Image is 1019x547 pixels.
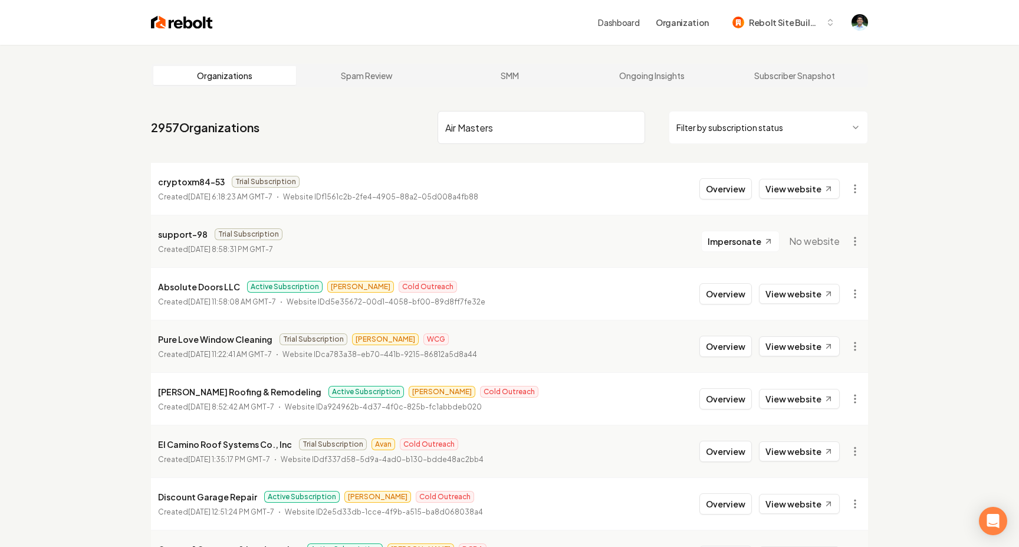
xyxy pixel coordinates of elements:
[328,386,404,398] span: Active Subscription
[581,66,724,85] a: Ongoing Insights
[158,454,270,466] p: Created
[759,336,840,356] a: View website
[158,191,272,203] p: Created
[480,386,538,398] span: Cold Outreach
[264,491,340,503] span: Active Subscription
[151,14,213,31] img: Rebolt Logo
[699,388,752,410] button: Overview
[759,494,840,514] a: View website
[852,14,868,31] button: Open user button
[151,119,259,136] a: 2957Organizations
[158,437,292,451] p: El Camino Roof Systems Co., Inc
[732,17,744,28] img: Rebolt Site Builder
[158,385,321,399] p: [PERSON_NAME] Roofing & Remodeling
[701,231,780,252] button: Impersonate
[598,17,639,28] a: Dashboard
[344,491,411,503] span: [PERSON_NAME]
[153,66,296,85] a: Organizations
[699,441,752,462] button: Overview
[188,402,274,411] time: [DATE] 8:52:42 AM GMT-7
[699,283,752,304] button: Overview
[282,349,477,361] p: Website ID ca783a38-eb70-441b-9215-86812a5d8a44
[299,438,367,450] span: Trial Subscription
[699,493,752,515] button: Overview
[699,336,752,357] button: Overview
[723,66,866,85] a: Subscriber Snapshot
[188,297,276,306] time: [DATE] 11:58:08 AM GMT-7
[280,333,347,345] span: Trial Subscription
[438,66,581,85] a: SMM
[416,491,474,503] span: Cold Outreach
[188,245,273,254] time: [DATE] 8:58:31 PM GMT-7
[649,12,716,33] button: Organization
[158,227,208,241] p: support-98
[400,438,458,450] span: Cold Outreach
[158,506,274,518] p: Created
[399,281,457,293] span: Cold Outreach
[283,191,478,203] p: Website ID f1561c2b-2fe4-4905-88a2-05d008a4fb88
[352,333,419,345] span: [PERSON_NAME]
[759,284,840,304] a: View website
[188,455,270,464] time: [DATE] 1:35:17 PM GMT-7
[759,389,840,409] a: View website
[296,66,439,85] a: Spam Review
[287,296,485,308] p: Website ID d5e35672-00d1-4058-bf00-89d8ff7fe32e
[215,228,282,240] span: Trial Subscription
[372,438,395,450] span: Avan
[759,179,840,199] a: View website
[759,441,840,461] a: View website
[247,281,323,293] span: Active Subscription
[708,235,761,247] span: Impersonate
[438,111,645,144] input: Search by name or ID
[158,280,240,294] p: Absolute Doors LLC
[158,401,274,413] p: Created
[188,350,272,359] time: [DATE] 11:22:41 AM GMT-7
[285,506,483,518] p: Website ID 2e5d33db-1cce-4f9b-a515-ba8d068038a4
[327,281,394,293] span: [PERSON_NAME]
[158,349,272,361] p: Created
[158,244,273,256] p: Created
[749,17,821,29] span: Rebolt Site Builder
[188,192,272,201] time: [DATE] 6:18:23 AM GMT-7
[232,176,300,188] span: Trial Subscription
[423,333,449,345] span: WCG
[158,175,225,189] p: cryptoxm84-53
[188,507,274,516] time: [DATE] 12:51:24 PM GMT-7
[285,401,482,413] p: Website ID a924962b-4d37-4f0c-825b-fc1abbdeb020
[699,178,752,199] button: Overview
[852,14,868,31] img: Arwin Rahmatpanah
[409,386,475,398] span: [PERSON_NAME]
[789,234,840,248] span: No website
[158,296,276,308] p: Created
[158,332,272,346] p: Pure Love Window Cleaning
[158,490,257,504] p: Discount Garage Repair
[281,454,484,466] p: Website ID df337d58-5d9a-4ad0-b130-bdde48ac2bb4
[979,507,1007,535] div: Open Intercom Messenger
